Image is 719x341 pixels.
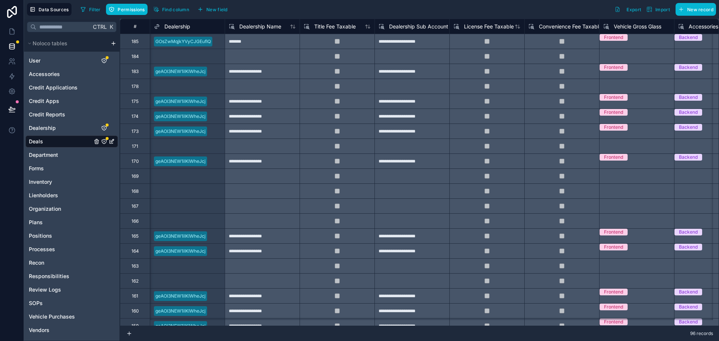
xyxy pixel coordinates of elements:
[131,188,139,194] div: 168
[155,128,206,135] div: geAOl3NEW1iIKIWheJcj
[644,3,673,16] button: Import
[155,98,206,105] div: geAOl3NEW1iIKIWheJcj
[131,308,139,314] div: 160
[106,4,147,15] button: Permissions
[389,23,455,30] span: Dealership Sub Account ID
[131,39,139,45] div: 185
[78,4,103,15] button: Filter
[131,323,139,329] div: 159
[27,3,72,16] button: Data Sources
[162,7,189,12] span: Find column
[464,23,514,30] span: License Fee Taxable
[239,23,281,30] span: Dealership Name
[155,308,206,314] div: geAOl3NEW1iIKIWheJcj
[106,4,150,15] a: Permissions
[131,54,139,60] div: 184
[131,98,139,104] div: 175
[131,233,139,239] div: 165
[155,293,206,299] div: geAOl3NEW1iIKIWheJcj
[131,83,139,89] div: 178
[131,248,139,254] div: 164
[206,7,228,12] span: New field
[687,7,713,12] span: New record
[155,68,206,75] div: geAOl3NEW1iIKIWheJcj
[690,331,713,337] span: 96 records
[151,4,192,15] button: Find column
[539,23,602,30] span: Convenience Fee Taxable
[132,293,138,299] div: 161
[655,7,670,12] span: Import
[131,113,139,119] div: 174
[131,203,139,209] div: 167
[673,3,716,16] a: New record
[614,23,661,30] span: Vehicle Gross Glass
[92,22,107,31] span: Ctrl
[155,38,211,45] div: GOsZwMqjkYVyCJGEufIQ
[126,24,144,29] div: #
[195,4,230,15] button: New field
[155,323,206,329] div: geAOl3NEW1iIKIWheJcj
[109,24,114,30] span: K
[612,3,644,16] button: Export
[131,218,139,224] div: 166
[155,248,206,255] div: geAOl3NEW1iIKIWheJcj
[314,23,356,30] span: Title Fee Taxable
[131,263,139,269] div: 163
[155,233,206,240] div: geAOl3NEW1iIKIWheJcj
[131,173,139,179] div: 169
[132,143,138,149] div: 171
[39,7,69,12] span: Data Sources
[131,278,139,284] div: 162
[89,7,101,12] span: Filter
[155,158,206,165] div: geAOl3NEW1iIKIWheJcj
[131,128,139,134] div: 173
[118,7,145,12] span: Permissions
[164,23,190,30] span: Dealership
[627,7,641,12] span: Export
[155,113,206,120] div: geAOl3NEW1iIKIWheJcj
[676,3,716,16] button: New record
[131,68,139,74] div: 183
[131,158,139,164] div: 170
